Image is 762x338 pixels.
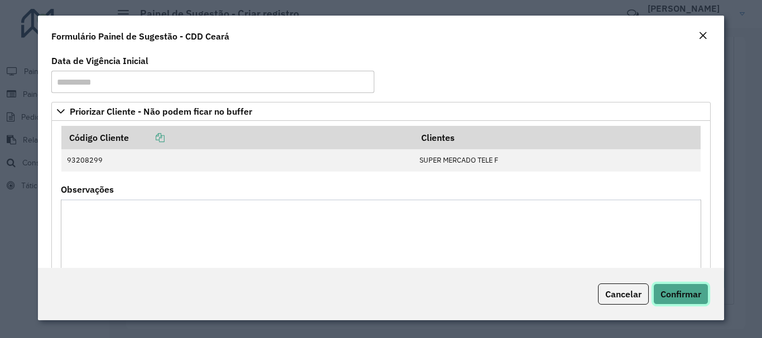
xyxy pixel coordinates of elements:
[598,283,649,305] button: Cancelar
[61,126,414,149] th: Código Cliente
[51,54,148,67] label: Data de Vigência Inicial
[61,183,114,196] label: Observações
[414,126,701,149] th: Clientes
[695,29,711,43] button: Close
[61,149,414,172] td: 93208299
[698,31,707,40] em: Fechar
[660,288,701,300] span: Confirmar
[414,149,701,172] td: SUPER MERCADO TELE F
[70,107,252,116] span: Priorizar Cliente - Não podem ficar no buffer
[129,132,165,143] a: Copiar
[51,121,710,308] div: Priorizar Cliente - Não podem ficar no buffer
[653,283,708,305] button: Confirmar
[51,30,229,43] h4: Formulário Painel de Sugestão - CDD Ceará
[51,102,710,121] a: Priorizar Cliente - Não podem ficar no buffer
[605,288,642,300] span: Cancelar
